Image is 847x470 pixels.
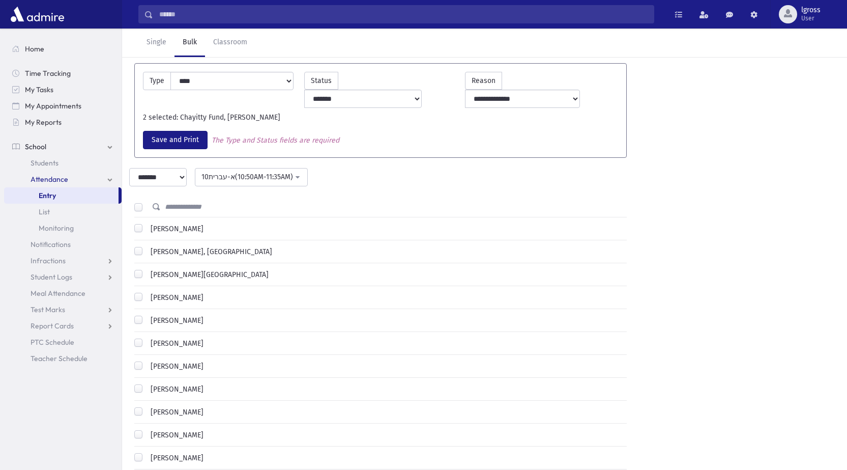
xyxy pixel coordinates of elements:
span: Student Logs [31,272,72,282]
button: Save and Print [143,131,208,149]
label: Reason [465,72,502,90]
button: 10א-עברית(10:50AM-11:35AM) [195,168,308,186]
span: Home [25,44,44,53]
a: Teacher Schedule [4,350,122,367]
span: lgross [801,6,821,14]
span: Infractions [31,256,66,265]
a: PTC Schedule [4,334,122,350]
a: Entry [4,187,119,204]
label: Status [304,72,338,90]
a: Students [4,155,122,171]
span: The Type and Status fields are required [208,131,339,149]
a: Report Cards [4,318,122,334]
a: Attendance [4,171,122,187]
span: Attendance [31,175,68,184]
span: User [801,14,821,22]
label: [PERSON_NAME] [147,292,203,303]
span: My Appointments [25,101,81,110]
span: Notifications [31,240,71,249]
a: Meal Attendance [4,285,122,301]
a: My Tasks [4,81,122,98]
span: Report Cards [31,321,74,330]
div: 11 selected: Deena Ellinson, Chaya Felendler, Chayitty Fund, Raitzy Iwaniski, Elisheva Lerman, Sa... [138,112,623,123]
input: Search [153,5,654,23]
a: Monitoring [4,220,122,236]
label: [PERSON_NAME][GEOGRAPHIC_DATA] [147,269,269,280]
label: [PERSON_NAME] [147,315,203,326]
label: [PERSON_NAME] [147,453,203,463]
label: [PERSON_NAME] [147,338,203,349]
label: Type [143,72,171,90]
a: Student Logs [4,269,122,285]
a: Bulk [174,29,205,57]
label: [PERSON_NAME] [147,407,203,418]
img: AdmirePro [8,4,67,24]
span: Meal Attendance [31,289,85,298]
span: Students [31,158,59,168]
a: Notifications [4,236,122,253]
span: Time Tracking [25,69,71,78]
span: Teacher Schedule [31,354,87,363]
label: [PERSON_NAME] [147,224,203,234]
span: My Tasks [25,85,53,94]
a: Infractions [4,253,122,269]
span: Entry [39,191,56,200]
label: [PERSON_NAME] [147,430,203,440]
a: My Appointments [4,98,122,114]
span: Test Marks [31,305,65,314]
a: Classroom [205,29,255,57]
label: [PERSON_NAME], [GEOGRAPHIC_DATA] [147,246,272,257]
span: List [39,207,50,216]
span: PTC Schedule [31,338,74,347]
label: [PERSON_NAME] [147,361,203,372]
span: My Reports [25,118,62,127]
a: List [4,204,122,220]
span: Monitoring [39,224,74,233]
a: Time Tracking [4,65,122,81]
div: 10א-עברית(10:50AM-11:35AM) [201,172,293,182]
a: My Reports [4,114,122,130]
a: Test Marks [4,301,122,318]
a: Single [138,29,174,57]
label: [PERSON_NAME] [147,384,203,395]
span: School [25,142,46,151]
a: School [4,139,122,155]
a: Home [4,41,122,57]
